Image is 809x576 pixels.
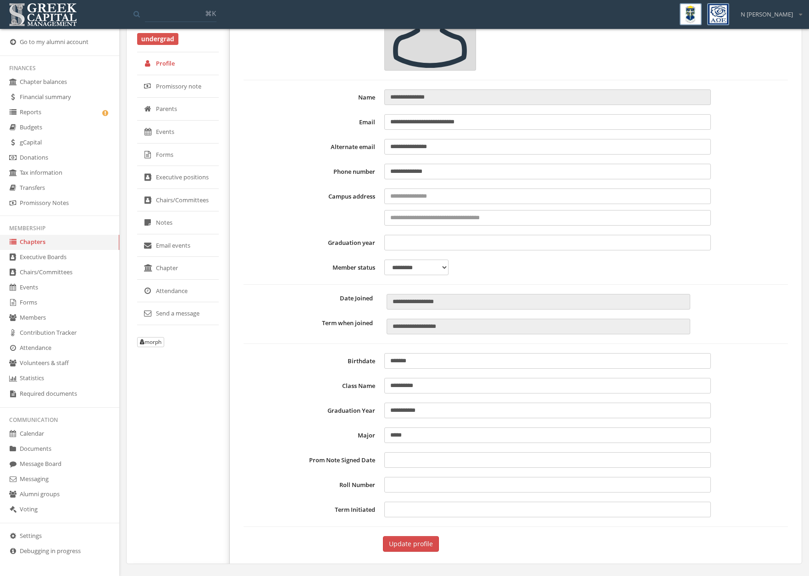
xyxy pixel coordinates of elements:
label: Phone number [244,164,380,179]
a: Attendance [137,280,219,303]
label: Roll Number [244,477,380,493]
a: Events [137,121,219,144]
label: Member status [244,260,380,275]
label: Prom Note Signed Date [244,452,380,468]
a: Parents [137,98,219,121]
label: Date Joined [244,294,380,303]
a: Send a message [137,302,219,325]
label: Name [244,89,380,105]
label: Campus address [244,188,380,226]
a: Forms [137,144,219,166]
span: ⌘K [205,9,216,18]
label: Birthdate [244,353,380,369]
label: Graduation Year [244,403,380,418]
a: Notes [137,211,219,234]
a: Profile [137,52,219,75]
label: Alternate email [244,139,380,155]
label: Term when joined [244,319,380,327]
label: Graduation year [244,235,380,250]
button: morph [137,337,164,347]
a: Email events [137,234,219,257]
label: Major [244,427,380,443]
button: Update profile [383,536,439,552]
label: Email [244,114,380,130]
a: Promissory note [137,75,219,98]
label: Term Initiated [244,502,380,517]
span: N [PERSON_NAME] [741,10,793,19]
label: Class Name [244,378,380,393]
a: Executive positions [137,166,219,189]
div: N [PERSON_NAME] [735,3,802,19]
a: Chairs/Committees [137,189,219,212]
a: Chapter [137,257,219,280]
span: undergrad [137,33,178,45]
